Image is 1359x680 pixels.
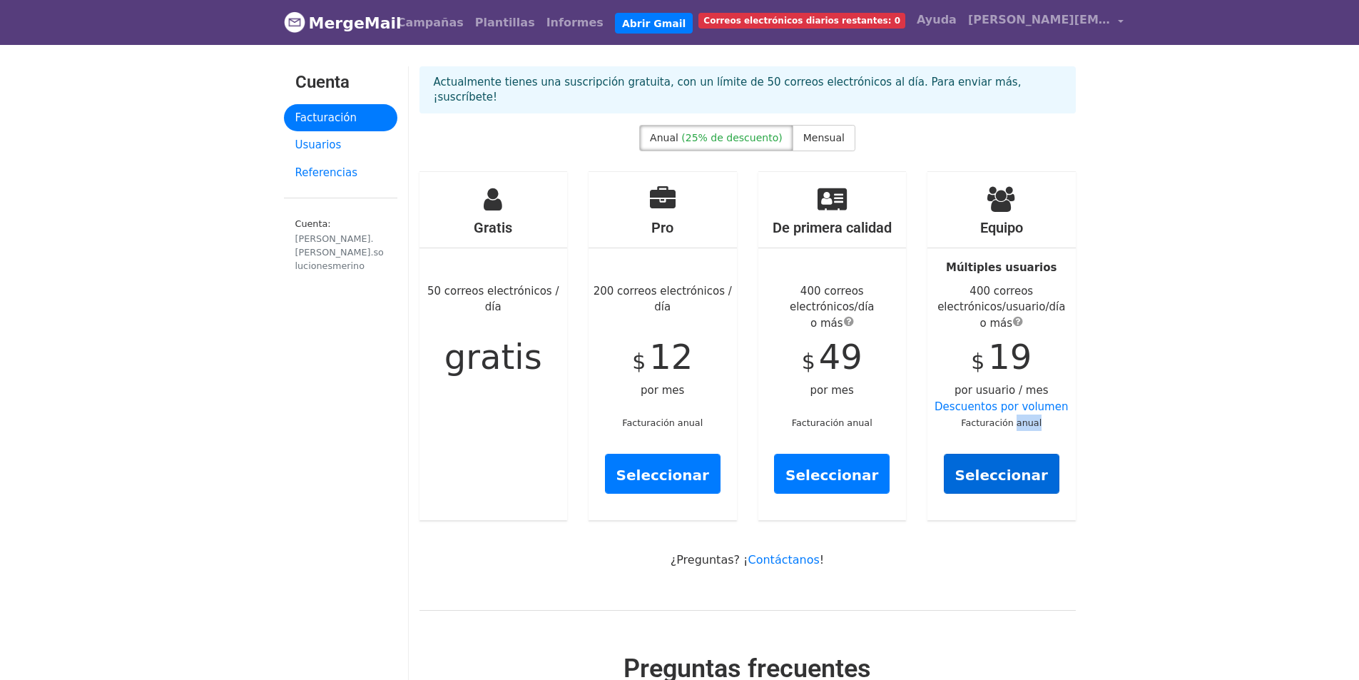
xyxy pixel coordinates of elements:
[641,384,684,397] font: por mes
[474,219,512,236] font: Gratis
[651,219,673,236] font: Pro
[748,553,820,567] a: Contáctanos
[971,349,984,374] font: $
[541,9,609,37] a: Informes
[773,219,892,236] font: De primera calidad
[469,9,541,37] a: Plantillas
[935,400,1068,413] a: Descuentos por volumen
[693,6,911,34] a: Correos electrónicos diarios restantes: 0
[295,72,350,92] font: Cuenta
[284,11,305,33] img: Logotipo de MergeMail
[802,349,815,374] font: $
[605,454,721,494] a: Seleccionar
[774,454,890,494] a: Seleccionar
[650,132,678,143] font: Anual
[988,337,1032,377] font: 19
[392,9,469,37] a: Campañas
[444,337,542,377] font: gratis
[944,454,1059,494] a: Seleccionar
[703,16,900,26] font: Correos electrónicos diarios restantes: 0
[284,131,397,159] a: Usuarios
[594,285,732,314] font: 200 correos electrónicos / día
[980,219,1023,236] font: Equipo
[295,218,331,229] font: Cuenta:
[309,14,402,32] font: MergeMail
[917,13,957,26] font: Ayuda
[955,384,1048,397] font: por usuario / mes
[937,285,1065,314] font: 400 correos electrónicos/usuario/día
[961,417,1042,428] font: Facturación anual
[681,132,782,143] font: (25% de descuento)
[785,467,878,484] font: Seleccionar
[790,285,875,314] font: 400 correos electrónicos/día
[622,17,686,29] font: Abrir Gmail
[295,111,357,124] font: Facturación
[615,13,693,34] a: Abrir Gmail
[946,261,1057,274] font: Múltiples usuarios
[632,349,646,374] font: $
[649,337,693,377] font: 12
[546,16,604,29] font: Informes
[911,6,962,34] a: Ayuda
[1288,612,1359,680] div: Widget de chat
[427,285,559,314] font: 50 correos electrónicos / día
[820,553,824,567] font: !
[475,16,535,29] font: Plantillas
[295,166,357,179] font: Referencias
[434,76,1022,103] font: Actualmente tienes una suscripción gratuita, con un límite de 50 correos electrónicos al día. Par...
[397,16,464,29] font: Campañas
[1288,612,1359,680] iframe: Chat Widget
[810,317,843,330] font: o más
[622,417,703,428] font: Facturación anual
[284,8,380,38] a: MergeMail
[295,138,342,151] font: Usuarios
[616,467,709,484] font: Seleccionar
[284,104,397,132] a: Facturación
[671,553,748,567] font: ¿Preguntas? ¡
[979,317,1012,330] font: o más
[962,6,1129,39] a: [PERSON_NAME][EMAIL_ADDRESS][PERSON_NAME][DOMAIN_NAME]
[819,337,862,377] font: 49
[284,159,397,187] a: Referencias
[792,417,872,428] font: Facturación anual
[955,467,1048,484] font: Seleccionar
[295,233,384,271] font: [PERSON_NAME].[PERSON_NAME].solucionesmerino
[803,132,845,143] font: Mensual
[810,384,854,397] font: por mes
